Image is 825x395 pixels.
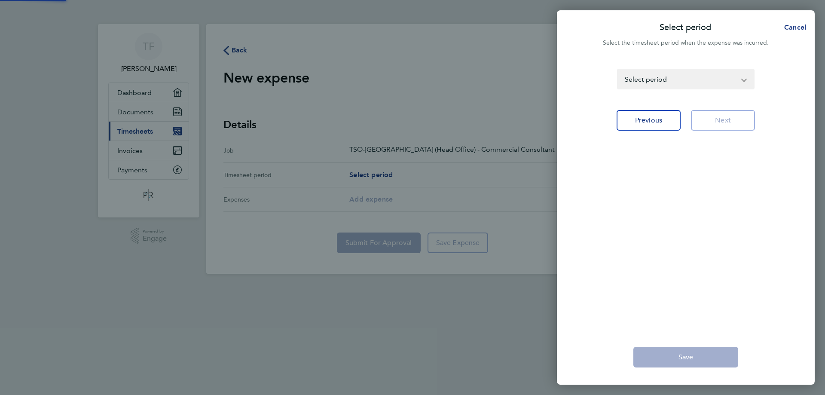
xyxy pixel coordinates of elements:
[557,38,815,48] div: Select the timesheet period when the expense was incurred.
[635,116,662,125] span: Previous
[660,21,711,34] p: Select period
[770,19,815,36] button: Cancel
[782,23,806,31] span: Cancel
[617,110,681,131] button: Previous
[618,70,743,89] select: expenses-timesheet-period-select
